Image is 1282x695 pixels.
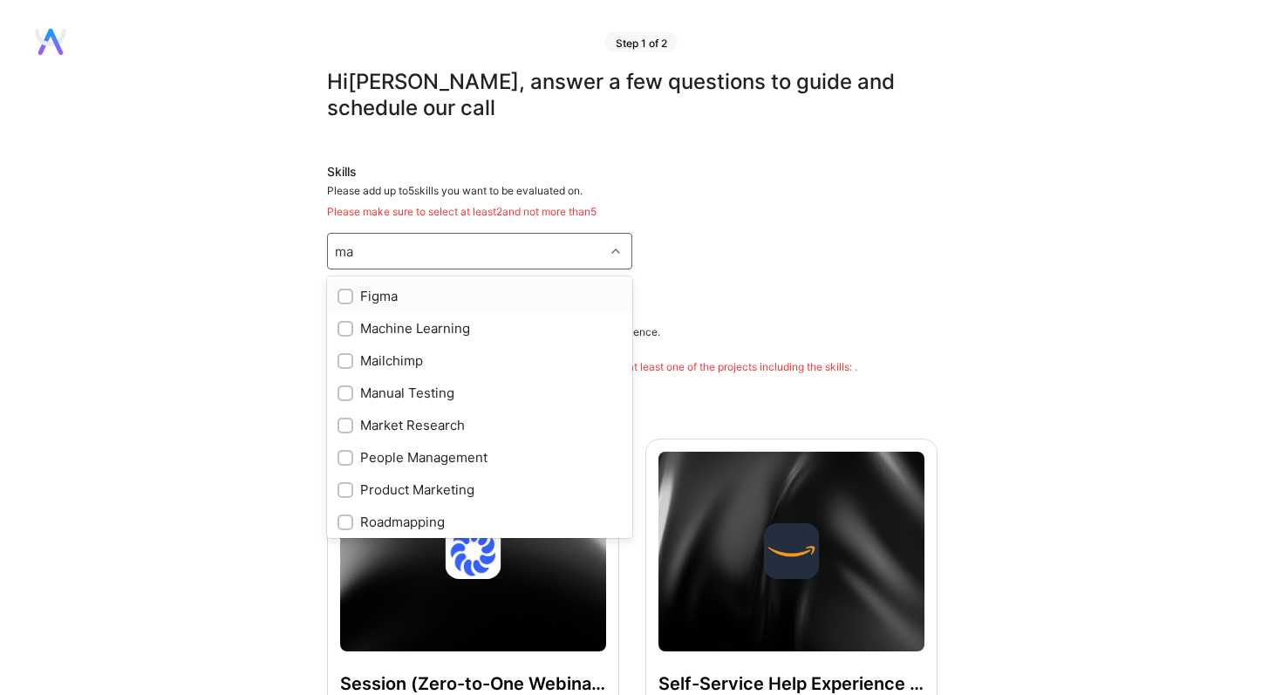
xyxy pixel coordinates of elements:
div: Figma [338,287,622,305]
div: Step 1 of 2 [605,31,678,52]
div: Roadmapping [338,513,622,531]
div: Market Research [338,416,622,434]
div: Skills [327,163,938,181]
div: Please make sure to select at least 2 and not more than 5 [327,205,938,219]
div: Please add up to 5 skills you want to be evaluated on. [327,184,938,219]
div: Manual Testing [338,384,622,402]
div: Product Marketing [338,480,622,499]
div: Hi [PERSON_NAME] , answer a few questions to guide and schedule our call [327,69,938,121]
div: Machine Learning [338,319,622,337]
i: icon Chevron [611,247,620,256]
div: Mailchimp [338,351,622,370]
div: People Management [338,448,622,467]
